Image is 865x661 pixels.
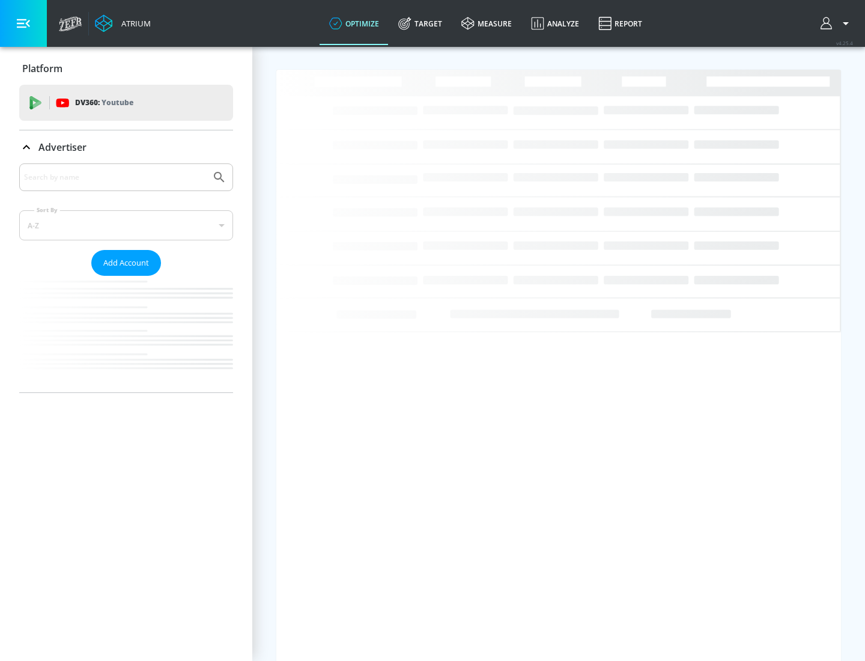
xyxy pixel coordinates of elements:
a: optimize [320,2,389,45]
a: Target [389,2,452,45]
button: Add Account [91,250,161,276]
div: A-Z [19,210,233,240]
p: DV360: [75,96,133,109]
div: Advertiser [19,163,233,392]
a: Report [589,2,652,45]
label: Sort By [34,206,60,214]
span: Add Account [103,256,149,270]
div: Atrium [117,18,151,29]
input: Search by name [24,169,206,185]
p: Advertiser [38,141,86,154]
p: Youtube [102,96,133,109]
a: Atrium [95,14,151,32]
span: v 4.25.4 [836,40,853,46]
a: Analyze [521,2,589,45]
p: Platform [22,62,62,75]
div: DV360: Youtube [19,85,233,121]
nav: list of Advertiser [19,276,233,392]
div: Platform [19,52,233,85]
div: Advertiser [19,130,233,164]
a: measure [452,2,521,45]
